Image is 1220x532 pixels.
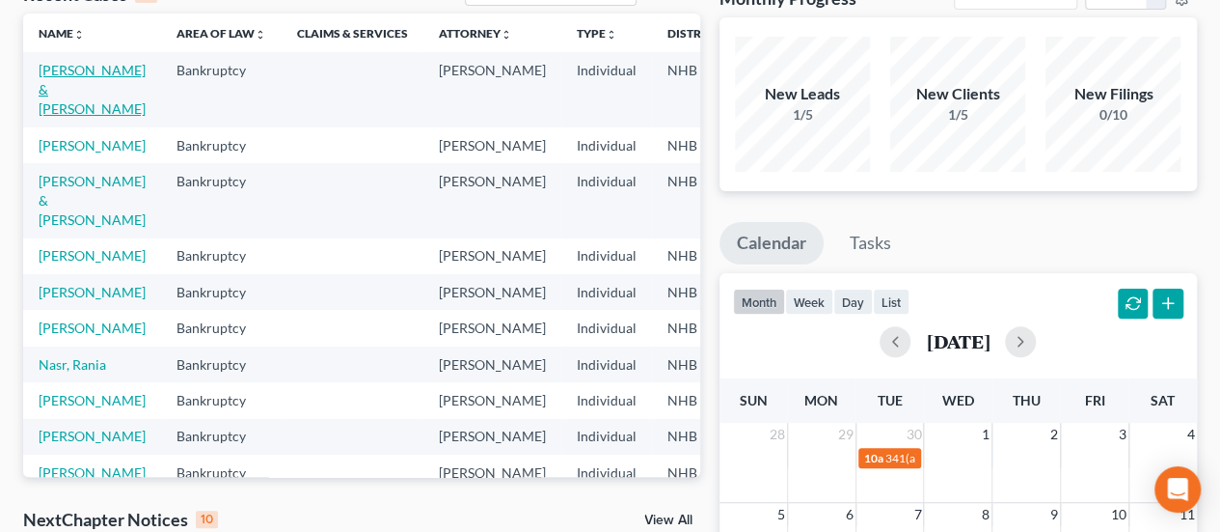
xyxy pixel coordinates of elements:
td: Individual [561,52,652,126]
a: Nasr, Rania [39,356,106,373]
a: [PERSON_NAME] [39,428,146,444]
td: Bankruptcy [161,163,282,238]
a: Nameunfold_more [39,26,85,41]
td: [PERSON_NAME] [423,347,561,382]
td: NHB [652,382,746,418]
a: Tasks [832,222,908,265]
td: Bankruptcy [161,127,282,163]
span: Thu [1013,392,1041,408]
span: 10 [1109,503,1128,526]
a: Attorneyunfold_more [439,26,512,41]
td: [PERSON_NAME] [423,52,561,126]
button: day [833,289,873,315]
div: 1/5 [890,105,1025,125]
td: NHB [652,347,746,382]
td: [PERSON_NAME] [423,163,561,238]
td: Individual [561,455,652,490]
td: NHB [652,455,746,490]
td: Bankruptcy [161,382,282,418]
span: Sat [1151,392,1175,408]
i: unfold_more [255,29,266,41]
a: [PERSON_NAME] & [PERSON_NAME] [39,62,146,117]
a: [PERSON_NAME] [39,247,146,264]
td: Bankruptcy [161,419,282,455]
span: 2 [1048,423,1060,446]
span: 1 [980,423,991,446]
span: 4 [1185,423,1197,446]
td: [PERSON_NAME] [423,274,561,310]
span: 341(a) meeting for [PERSON_NAME] [885,451,1071,465]
span: Wed [942,392,974,408]
span: 10a [864,451,883,465]
span: 8 [980,503,991,526]
td: Individual [561,310,652,346]
td: Individual [561,238,652,274]
span: 6 [844,503,855,526]
td: Bankruptcy [161,347,282,382]
td: NHB [652,163,746,238]
td: Individual [561,419,652,455]
span: 5 [775,503,787,526]
a: Districtunfold_more [667,26,731,41]
a: Area of Lawunfold_more [176,26,266,41]
button: list [873,289,909,315]
td: [PERSON_NAME] [423,419,561,455]
td: Bankruptcy [161,310,282,346]
td: NHB [652,238,746,274]
a: Typeunfold_more [577,26,617,41]
td: Individual [561,347,652,382]
td: NHB [652,274,746,310]
a: View All [644,514,692,527]
td: [PERSON_NAME] [423,382,561,418]
h2: [DATE] [926,331,990,351]
span: Sun [739,392,767,408]
span: 11 [1178,503,1197,526]
a: Calendar [719,222,824,265]
a: [PERSON_NAME] [39,137,146,154]
td: NHB [652,419,746,455]
td: Bankruptcy [161,455,282,490]
th: Claims & Services [282,14,423,52]
div: NextChapter Notices [23,508,218,531]
span: 9 [1048,503,1060,526]
td: Bankruptcy [161,274,282,310]
div: New Leads [735,83,870,105]
span: 7 [911,503,923,526]
td: [PERSON_NAME] [423,310,561,346]
div: New Filings [1045,83,1180,105]
a: [PERSON_NAME] [39,284,146,300]
td: NHB [652,127,746,163]
div: 10 [196,511,218,528]
a: [PERSON_NAME] [39,320,146,336]
td: Bankruptcy [161,52,282,126]
div: 1/5 [735,105,870,125]
button: month [733,289,785,315]
td: Individual [561,127,652,163]
td: [PERSON_NAME] [423,238,561,274]
div: Open Intercom Messenger [1154,466,1201,513]
i: unfold_more [606,29,617,41]
a: [PERSON_NAME] [39,392,146,408]
td: NHB [652,310,746,346]
a: [PERSON_NAME] & [PERSON_NAME] [39,173,146,228]
td: Individual [561,163,652,238]
div: New Clients [890,83,1025,105]
i: unfold_more [73,29,85,41]
span: Fri [1084,392,1104,408]
td: Individual [561,274,652,310]
a: [PERSON_NAME] [39,464,146,481]
span: 29 [836,423,855,446]
td: [PERSON_NAME] [423,127,561,163]
button: week [785,289,833,315]
td: [PERSON_NAME] [423,455,561,490]
i: unfold_more [501,29,512,41]
div: 0/10 [1045,105,1180,125]
span: Mon [804,392,838,408]
span: 30 [904,423,923,446]
span: 3 [1117,423,1128,446]
span: Tue [877,392,902,408]
td: NHB [652,52,746,126]
td: Bankruptcy [161,238,282,274]
td: Individual [561,382,652,418]
span: 28 [768,423,787,446]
